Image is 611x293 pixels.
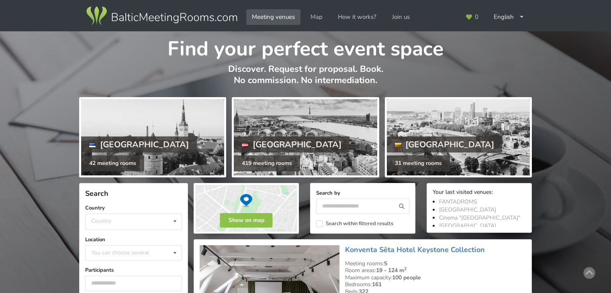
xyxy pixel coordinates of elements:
div: [GEOGRAPHIC_DATA] [387,136,503,153]
p: Discover. Request for proposal. Book. No commission. No intermediation. [79,63,532,94]
div: Your last visited venues: [433,189,526,197]
h1: Find your perfect event space [79,31,532,62]
a: [GEOGRAPHIC_DATA] 31 meeting rooms [385,97,532,177]
div: Maximum capacity: [345,274,526,281]
div: You can choose several [89,248,167,257]
div: 42 meeting rooms [81,155,144,171]
label: Participants [85,266,182,274]
div: Room areas: [345,267,526,274]
a: Cinema "[GEOGRAPHIC_DATA]" [439,214,520,222]
label: Search within filtered results [316,220,393,227]
strong: 19 - 124 m [376,267,407,274]
a: How it works? [332,9,382,25]
label: Location [85,236,182,244]
div: Meeting rooms: [345,260,526,267]
div: [GEOGRAPHIC_DATA] [81,136,197,153]
a: Map [305,9,328,25]
span: Search [85,189,108,198]
strong: 100 people [392,274,421,281]
div: Country [91,218,111,224]
label: Country [85,204,182,212]
a: Join us [386,9,415,25]
div: 31 meeting rooms [387,155,450,171]
button: Show on map [220,213,273,228]
a: [GEOGRAPHIC_DATA] [439,206,496,214]
a: Meeting venues [246,9,300,25]
a: [GEOGRAPHIC_DATA] [439,222,496,230]
sup: 2 [404,266,407,272]
img: Show on map [194,183,299,234]
strong: 161 [372,281,382,288]
a: FANTADROMS [439,198,477,206]
a: [GEOGRAPHIC_DATA] 42 meeting rooms [79,97,226,177]
a: [GEOGRAPHIC_DATA] 419 meeting rooms [232,97,379,177]
a: Konventa Sēta Hotel Keystone Collection [345,245,485,254]
span: 0 [475,14,478,20]
div: English [488,9,530,25]
div: Bedrooms: [345,281,526,288]
div: [GEOGRAPHIC_DATA] [234,136,349,153]
strong: 5 [384,260,387,267]
img: Baltic Meeting Rooms [85,5,239,27]
div: 419 meeting rooms [234,155,300,171]
label: Search by [316,189,409,197]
